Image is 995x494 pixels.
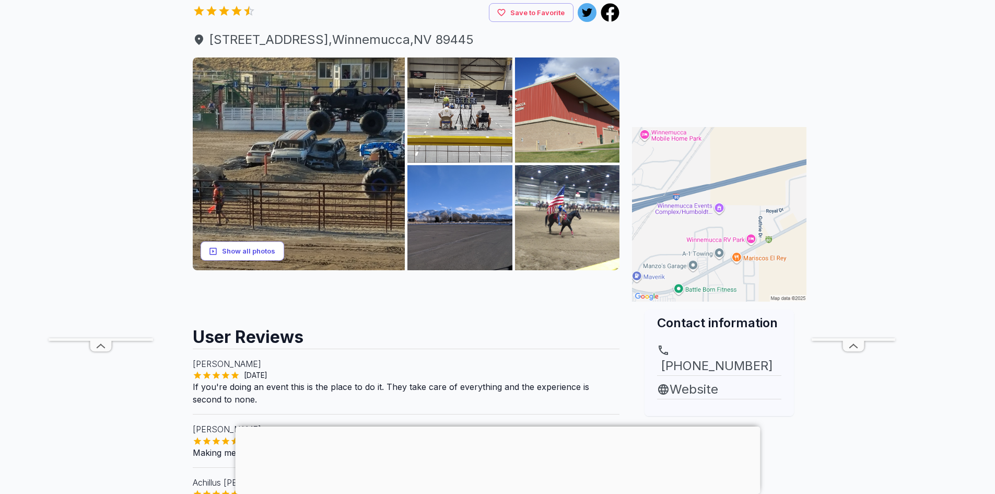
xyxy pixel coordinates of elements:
p: Achillus [PERSON_NAME] [193,476,620,489]
span: [STREET_ADDRESS] , Winnemucca , NV 89445 [193,30,620,49]
p: [PERSON_NAME] [193,358,620,370]
iframe: Advertisement [235,427,760,491]
img: AAcXr8pwqZ5ispcP_h7ZOWgf61UmtqnuHL6rEe4nvhXjT4ZRWDTqEmDAb89ybHsg66hHVkKy3FAxnhBdlcWZbUk1C4HZjlbzw... [515,58,620,163]
a: Website [657,380,781,399]
iframe: Advertisement [812,25,895,338]
iframe: Advertisement [49,25,153,338]
iframe: Advertisement [193,270,620,317]
img: AAcXr8rk5YvqJ_AoUjkB4aJLNsma6d5PpKj9OZWeJeMa9U2tXXQzkmv__LcNDu_IKsrfZRgxNGpJJ7-1k-s_uOc54JxPmqotR... [407,165,512,270]
p: [PERSON_NAME] [193,423,620,435]
img: AAcXr8pw-wMLoq2l3wQFcadhJXMYivwqEJZxucFO_4luo73f-6C7IAcduzlJspbkxNy1GxFR3Y9uniOJ6yOlLjmfJkuBMIk37... [407,58,512,163]
span: [DATE] [240,370,272,381]
p: Making memories at the [GEOGRAPHIC_DATA]! Great facility. [193,446,620,459]
button: Save to Favorite [489,3,573,22]
h2: Contact information [657,314,781,331]
img: AAcXr8p01li0iklWbA-vNj6l07JxEeYEyplGyh1KkMVMS9S4hUGyi0xZNgUR2v34pDl2Q1ro7_5iHeq2A5aANdvOrQ_cVU9i7... [193,58,405,270]
a: [STREET_ADDRESS],Winnemucca,NV 89445 [193,30,620,49]
a: [PHONE_NUMBER] [657,344,781,375]
p: If you're doing an event this is the place to do it. They take care of everything and the experie... [193,381,620,406]
h2: User Reviews [193,317,620,349]
img: Map for Winnemucca Events Complex/Humboldt County Fairgrounds [632,127,806,302]
button: Show all photos [201,242,284,261]
img: AAcXr8rqopS9BWy8WTkPBMCpBfSZrcy09BUjOZpF8uOlrxfAoKy2h3PQzcZ-5Wjvg5mw84Yh-wgDKeTuS2N0vVqnHFrRKFNP1... [515,165,620,270]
